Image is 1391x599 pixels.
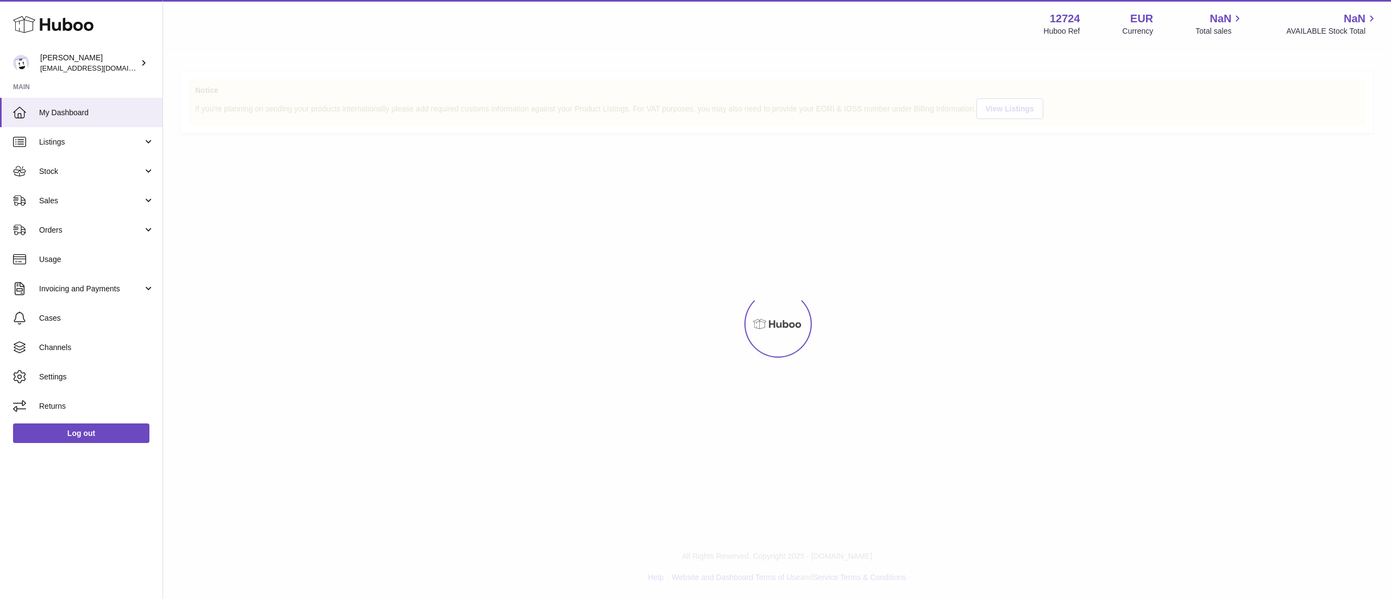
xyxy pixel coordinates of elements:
div: Currency [1123,26,1154,36]
img: internalAdmin-12724@internal.huboo.com [13,55,29,71]
span: AVAILABLE Stock Total [1286,26,1378,36]
strong: 12724 [1050,11,1080,26]
span: Channels [39,342,154,353]
span: My Dashboard [39,108,154,118]
span: Sales [39,196,143,206]
span: Listings [39,137,143,147]
div: [PERSON_NAME] [40,53,138,73]
a: NaN AVAILABLE Stock Total [1286,11,1378,36]
span: Returns [39,401,154,411]
span: Settings [39,372,154,382]
span: NaN [1210,11,1231,26]
div: Huboo Ref [1044,26,1080,36]
span: NaN [1344,11,1365,26]
span: Usage [39,254,154,265]
span: Total sales [1195,26,1244,36]
span: Invoicing and Payments [39,284,143,294]
span: Orders [39,225,143,235]
span: Stock [39,166,143,177]
a: NaN Total sales [1195,11,1244,36]
strong: EUR [1130,11,1153,26]
a: Log out [13,423,149,443]
span: Cases [39,313,154,323]
span: [EMAIL_ADDRESS][DOMAIN_NAME] [40,64,160,72]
